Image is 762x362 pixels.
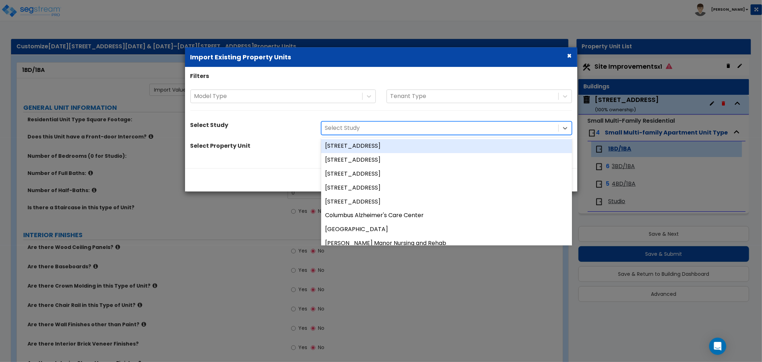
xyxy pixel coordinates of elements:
div: [STREET_ADDRESS] [321,153,572,167]
div: [STREET_ADDRESS] [321,167,572,181]
b: Import Existing Property Units [190,53,292,62]
div: [PERSON_NAME] Manor Nursing and Rehab [321,236,572,250]
div: Columbus Alzheimer's Care Center [321,209,572,223]
div: Open Intercom Messenger [709,338,726,355]
label: Select Property Unit [190,142,251,150]
div: [GEOGRAPHIC_DATA] [321,222,572,236]
div: [STREET_ADDRESS] [321,181,572,195]
div: [STREET_ADDRESS] [321,195,572,209]
label: Filters [190,73,209,81]
button: × [567,52,572,59]
div: [STREET_ADDRESS] [321,139,572,153]
label: Select Study [190,121,229,129]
